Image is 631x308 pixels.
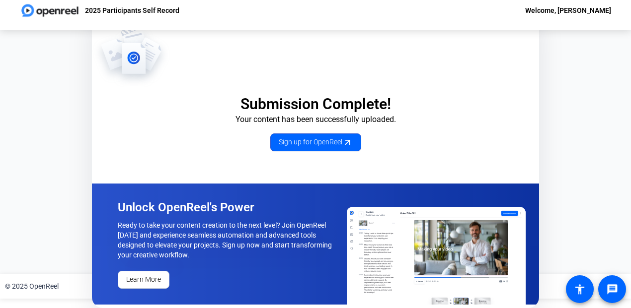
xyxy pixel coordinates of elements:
img: OpenReel [347,207,526,305]
p: Your content has been successfully uploaded. [92,114,539,125]
mat-icon: message [606,283,618,295]
p: Ready to take your content creation to the next level? Join OpenReel [DATE] and experience seamle... [118,220,335,260]
a: Sign up for OpenReel [270,133,361,151]
div: © 2025 OpenReel [5,281,59,292]
img: OpenReel [92,22,171,87]
a: Learn More [118,271,169,289]
img: OpenReel logo [20,0,80,20]
span: Learn More [126,274,161,285]
mat-icon: accessibility [574,283,586,295]
div: Welcome, [PERSON_NAME] [525,4,611,16]
span: Sign up for OpenReel [279,137,353,147]
p: Unlock OpenReel's Power [118,199,335,215]
p: 2025 Participants Self Record [85,4,179,16]
p: Submission Complete! [92,95,539,114]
